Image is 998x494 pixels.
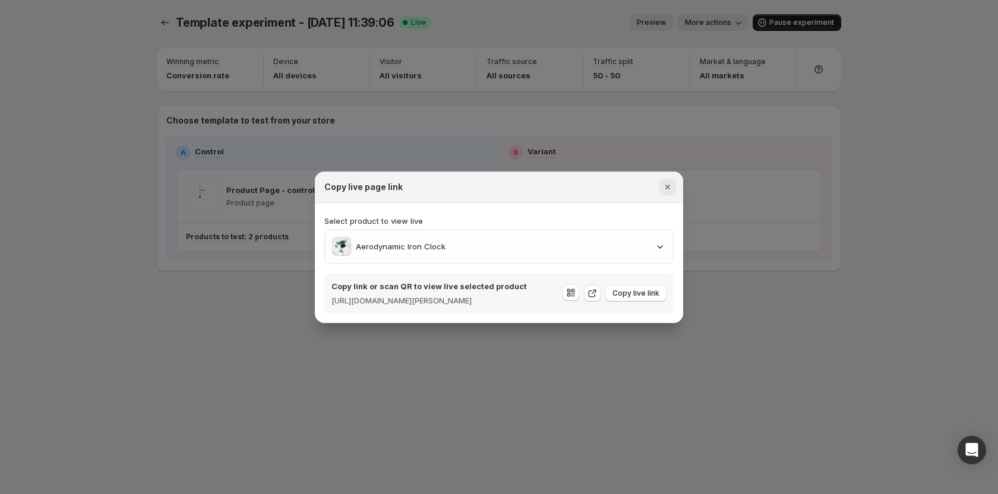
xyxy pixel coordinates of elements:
[605,285,667,302] button: Copy live link
[612,289,659,298] span: Copy live link
[331,294,527,306] p: [URL][DOMAIN_NAME][PERSON_NAME]
[659,179,676,195] button: Close
[324,215,674,227] p: Select product to view live
[356,240,446,252] p: Aerodynamic Iron Clock
[332,237,351,256] img: Aerodynamic Iron Clock
[331,280,527,292] p: Copy link or scan QR to view live selected product
[324,181,403,193] h2: Copy live page link
[958,436,986,464] div: Open Intercom Messenger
